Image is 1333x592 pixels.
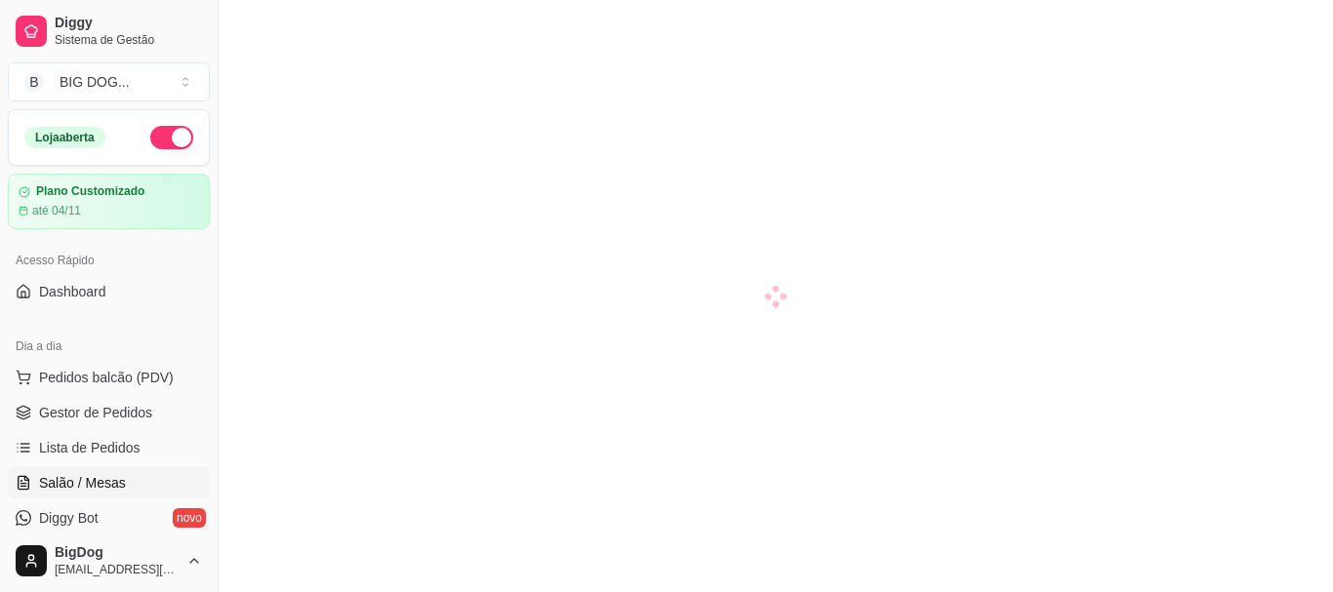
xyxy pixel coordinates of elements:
a: DiggySistema de Gestão [8,8,210,55]
span: Gestor de Pedidos [39,403,152,422]
span: Dashboard [39,282,106,301]
div: Dia a dia [8,331,210,362]
span: Sistema de Gestão [55,32,202,48]
button: Pedidos balcão (PDV) [8,362,210,393]
span: Pedidos balcão (PDV) [39,368,174,387]
a: Plano Customizadoaté 04/11 [8,174,210,229]
span: Diggy Bot [39,508,99,528]
div: Loja aberta [24,127,105,148]
a: Lista de Pedidos [8,432,210,463]
span: Diggy [55,15,202,32]
a: Gestor de Pedidos [8,397,210,428]
button: Select a team [8,62,210,101]
button: Alterar Status [150,126,193,149]
a: Diggy Botnovo [8,502,210,533]
span: BigDog [55,544,179,562]
button: BigDog[EMAIL_ADDRESS][DOMAIN_NAME] [8,537,210,584]
div: Acesso Rápido [8,245,210,276]
a: Dashboard [8,276,210,307]
span: Salão / Mesas [39,473,126,493]
span: [EMAIL_ADDRESS][DOMAIN_NAME] [55,562,179,577]
article: até 04/11 [32,203,81,218]
article: Plano Customizado [36,184,144,199]
a: Salão / Mesas [8,467,210,498]
div: BIG DOG ... [60,72,130,92]
span: B [24,72,44,92]
span: Lista de Pedidos [39,438,141,457]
